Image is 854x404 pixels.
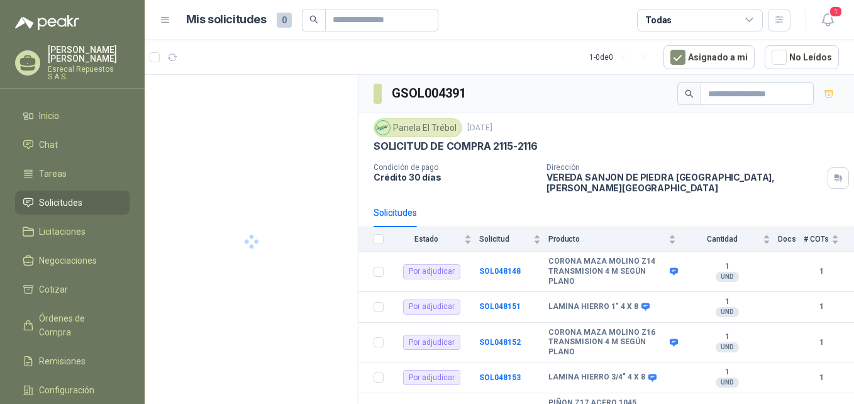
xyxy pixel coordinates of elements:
[374,206,417,220] div: Solicitudes
[403,264,460,279] div: Por adjudicar
[804,337,839,349] b: 1
[374,140,538,153] p: SOLICITUD DE COMPRA 2115-2116
[15,133,130,157] a: Chat
[39,109,59,123] span: Inicio
[15,104,130,128] a: Inicio
[391,235,462,244] span: Estado
[39,254,97,267] span: Negociaciones
[392,84,468,103] h3: GSOL004391
[778,227,804,252] th: Docs
[548,227,684,252] th: Producto
[48,45,130,63] p: [PERSON_NAME] [PERSON_NAME]
[684,368,770,378] b: 1
[479,267,521,276] a: SOL048148
[39,311,118,339] span: Órdenes de Compra
[376,121,390,135] img: Company Logo
[716,272,739,282] div: UND
[548,328,667,357] b: CORONA MAZA MOLINO Z16 TRANSMISION 4 M SEGÚN PLANO
[15,378,130,402] a: Configuración
[816,9,839,31] button: 1
[589,47,653,67] div: 1 - 0 de 0
[546,163,823,172] p: Dirección
[684,227,778,252] th: Cantidad
[548,235,666,244] span: Producto
[716,342,739,352] div: UND
[479,235,531,244] span: Solicitud
[374,163,536,172] p: Condición de pago
[684,262,770,272] b: 1
[374,118,462,137] div: Panela El Trébol
[548,302,638,312] b: LAMINA HIERRO 1" 4 X 8
[479,373,521,382] a: SOL048153
[15,278,130,301] a: Cotizar
[39,383,94,397] span: Configuración
[15,162,130,186] a: Tareas
[684,297,770,307] b: 1
[39,225,86,238] span: Licitaciones
[39,167,67,181] span: Tareas
[765,45,839,69] button: No Leídos
[829,6,843,18] span: 1
[403,300,460,315] div: Por adjudicar
[548,373,645,383] b: LAMINA HIERRO 3/4" 4 X 8
[39,196,82,210] span: Solicitudes
[391,227,479,252] th: Estado
[716,307,739,317] div: UND
[15,220,130,244] a: Licitaciones
[685,89,694,98] span: search
[804,266,839,278] b: 1
[804,301,839,313] b: 1
[804,235,829,244] span: # COTs
[39,138,58,152] span: Chat
[39,354,86,368] span: Remisiones
[39,283,68,296] span: Cotizar
[403,370,460,385] div: Por adjudicar
[479,302,521,311] a: SOL048151
[15,349,130,373] a: Remisiones
[467,122,492,134] p: [DATE]
[186,11,267,29] h1: Mis solicitudes
[277,13,292,28] span: 0
[684,235,760,244] span: Cantidad
[804,227,854,252] th: # COTs
[663,45,755,69] button: Asignado a mi
[804,372,839,384] b: 1
[645,13,672,27] div: Todas
[548,257,667,286] b: CORONA MAZA MOLINO Z14 TRANSMISION 4 M SEGÚN PLANO
[15,191,130,215] a: Solicitudes
[15,249,130,272] a: Negociaciones
[15,306,130,344] a: Órdenes de Compra
[479,338,521,347] a: SOL048152
[546,172,823,193] p: VEREDA SANJON DE PIEDRA [GEOGRAPHIC_DATA] , [PERSON_NAME][GEOGRAPHIC_DATA]
[309,15,318,24] span: search
[374,172,536,182] p: Crédito 30 días
[716,378,739,388] div: UND
[48,65,130,81] p: Esrecal Repuestos S.A.S.
[15,15,79,30] img: Logo peakr
[684,332,770,342] b: 1
[479,227,548,252] th: Solicitud
[403,335,460,350] div: Por adjudicar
